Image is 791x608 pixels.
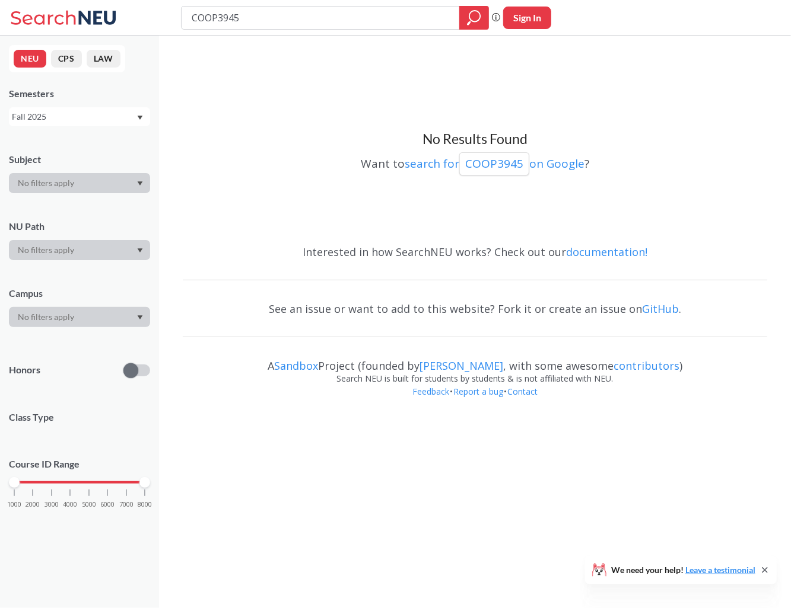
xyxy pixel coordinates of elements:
[183,292,767,326] div: See an issue or want to add to this website? Fork it or create an issue on .
[459,6,489,30] div: magnifying glass
[183,130,767,148] h3: No Results Found
[183,348,767,372] div: A Project (founded by , with some awesome )
[119,501,134,508] span: 7000
[100,501,115,508] span: 6000
[190,8,451,28] input: Class, professor, course number, "phrase"
[137,248,143,253] svg: Dropdown arrow
[614,359,679,373] a: contributors
[420,359,503,373] a: [PERSON_NAME]
[274,359,318,373] a: Sandbox
[642,302,679,316] a: GitHub
[412,386,450,397] a: Feedback
[51,50,82,68] button: CPS
[82,501,96,508] span: 5000
[63,501,77,508] span: 4000
[87,50,120,68] button: LAW
[507,386,538,397] a: Contact
[467,9,481,26] svg: magnifying glass
[137,181,143,186] svg: Dropdown arrow
[566,245,647,259] a: documentation!
[183,148,767,175] div: Want to ?
[9,411,150,424] span: Class Type
[9,240,150,260] div: Dropdown arrow
[137,315,143,320] svg: Dropdown arrow
[9,220,150,233] div: NU Path
[26,501,40,508] span: 2000
[14,50,46,68] button: NEU
[9,287,150,300] div: Campus
[9,173,150,193] div: Dropdown arrow
[9,107,150,126] div: Fall 2025Dropdown arrow
[465,156,523,172] p: COOP3945
[7,501,21,508] span: 1000
[12,110,136,123] div: Fall 2025
[611,566,755,574] span: We need your help!
[137,116,143,120] svg: Dropdown arrow
[9,457,150,471] p: Course ID Range
[9,153,150,166] div: Subject
[138,501,152,508] span: 8000
[453,386,504,397] a: Report a bug
[9,363,40,377] p: Honors
[183,385,767,416] div: • •
[183,235,767,269] div: Interested in how SearchNEU works? Check out our
[183,372,767,385] div: Search NEU is built for students by students & is not affiliated with NEU.
[9,307,150,327] div: Dropdown arrow
[405,156,584,171] a: search forCOOP3945on Google
[503,7,551,29] button: Sign In
[9,87,150,100] div: Semesters
[45,501,59,508] span: 3000
[685,565,755,575] a: Leave a testimonial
